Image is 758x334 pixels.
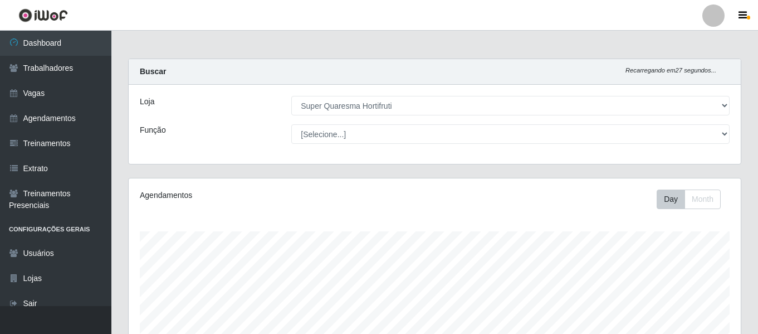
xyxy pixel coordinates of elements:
[684,190,721,209] button: Month
[140,190,376,201] div: Agendamentos
[18,8,68,22] img: CoreUI Logo
[657,190,721,209] div: First group
[657,190,730,209] div: Toolbar with button groups
[625,67,716,74] i: Recarregando em 27 segundos...
[140,124,166,136] label: Função
[140,96,154,108] label: Loja
[657,190,685,209] button: Day
[140,67,166,76] strong: Buscar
